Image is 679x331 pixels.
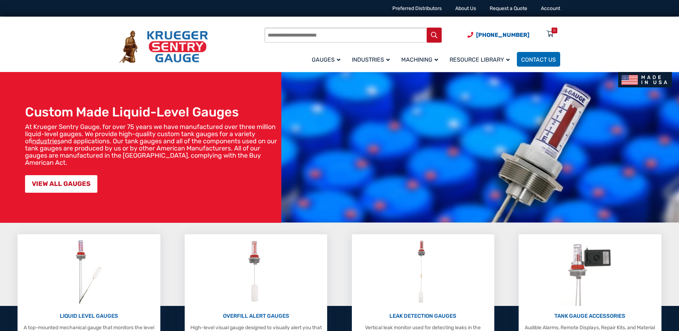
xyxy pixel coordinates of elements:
[352,56,390,63] span: Industries
[561,238,619,306] img: Tank Gauge Accessories
[348,51,397,68] a: Industries
[397,51,445,68] a: Machining
[25,123,278,166] p: At Krueger Sentry Gauge, for over 75 years we have manufactured over three million liquid-level g...
[553,28,556,33] div: 0
[312,56,340,63] span: Gauges
[450,56,510,63] span: Resource Library
[522,312,658,320] p: TANK GAUGE ACCESSORIES
[355,312,491,320] p: LEAK DETECTION GAUGES
[188,312,324,320] p: OVERFILL ALERT GAUGES
[445,51,517,68] a: Resource Library
[240,238,272,306] img: Overfill Alert Gauges
[467,30,529,39] a: Phone Number (920) 434-8860
[409,238,437,306] img: Leak Detection Gauges
[70,238,108,306] img: Liquid Level Gauges
[307,51,348,68] a: Gauges
[401,56,438,63] span: Machining
[618,72,672,87] img: Made In USA
[517,52,560,67] a: Contact Us
[455,5,476,11] a: About Us
[490,5,527,11] a: Request a Quote
[392,5,442,11] a: Preferred Distributors
[21,312,156,320] p: LIQUID LEVEL GAUGES
[521,56,556,63] span: Contact Us
[476,32,529,38] span: [PHONE_NUMBER]
[541,5,560,11] a: Account
[32,137,60,145] a: industries
[119,30,208,63] img: Krueger Sentry Gauge
[25,104,278,120] h1: Custom Made Liquid-Level Gauges
[25,175,97,193] a: VIEW ALL GAUGES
